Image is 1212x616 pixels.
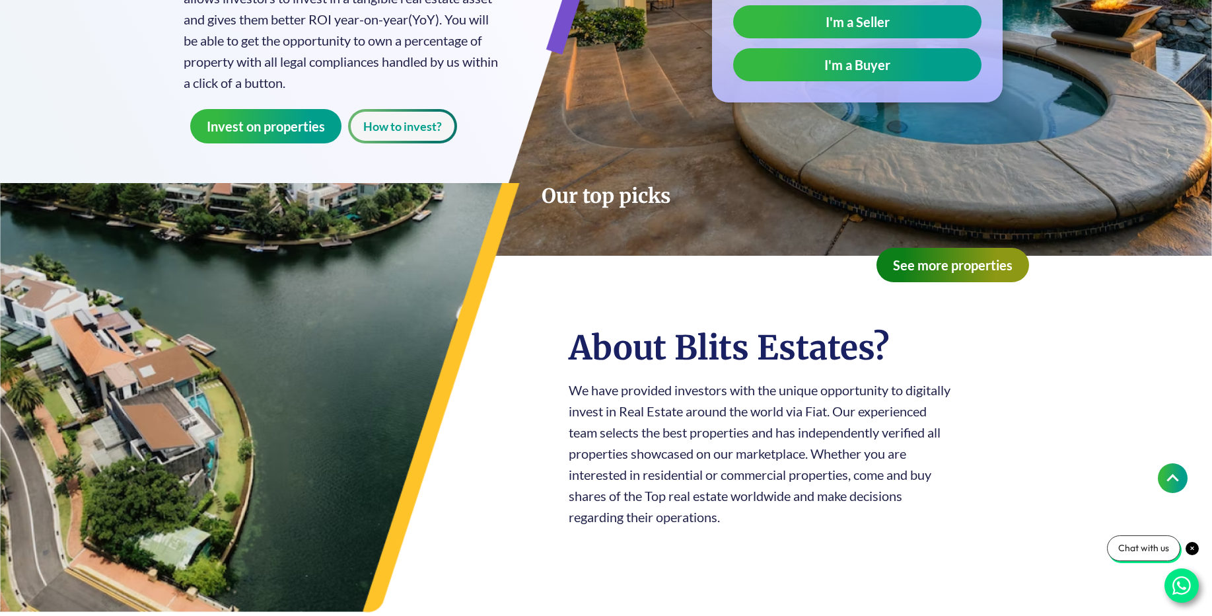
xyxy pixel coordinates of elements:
[733,5,981,38] a: I'm a Seller
[733,48,981,81] a: I'm a Buyer
[1107,535,1180,561] div: Chat with us
[569,328,957,369] h3: About Blits Estates?
[876,248,1029,282] button: See more properties
[184,183,1029,208] h2: Our top picks
[569,379,957,527] p: We have provided investors with the unique opportunity to digitally invest in Real Estate around ...
[190,109,341,143] button: Invest on properties
[348,109,457,143] button: How to invest?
